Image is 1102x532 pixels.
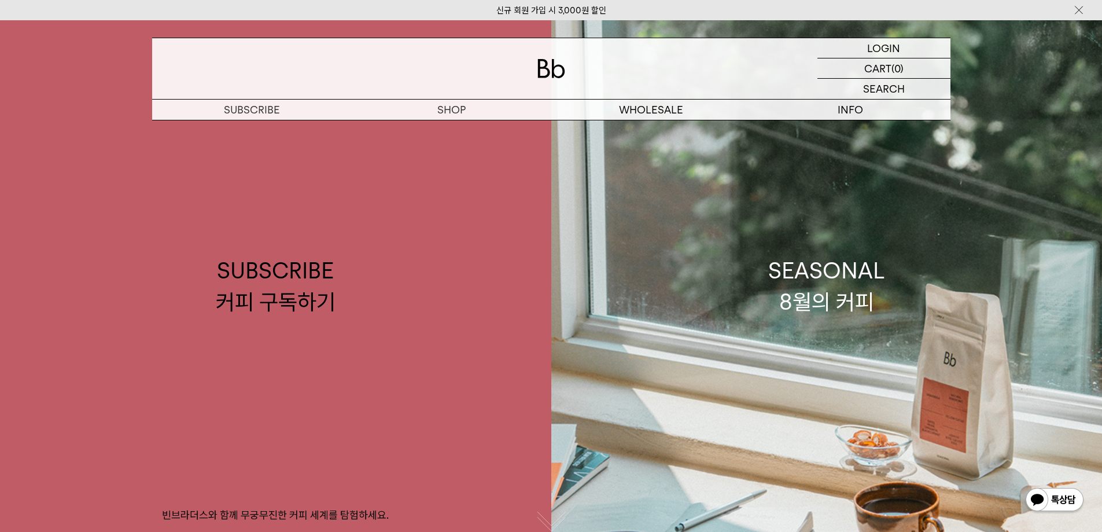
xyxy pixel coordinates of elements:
p: WHOLESALE [551,100,751,120]
div: SUBSCRIBE 커피 구독하기 [216,255,336,317]
img: 카카오톡 채널 1:1 채팅 버튼 [1024,487,1085,515]
div: SEASONAL 8월의 커피 [768,255,885,317]
img: 로고 [537,59,565,78]
p: (0) [891,58,904,78]
p: LOGIN [867,38,900,58]
p: SEARCH [863,79,905,99]
a: SUBSCRIBE [152,100,352,120]
a: LOGIN [817,38,950,58]
a: 신규 회원 가입 시 3,000원 할인 [496,5,606,16]
p: CART [864,58,891,78]
p: INFO [751,100,950,120]
a: SHOP [352,100,551,120]
a: CART (0) [817,58,950,79]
